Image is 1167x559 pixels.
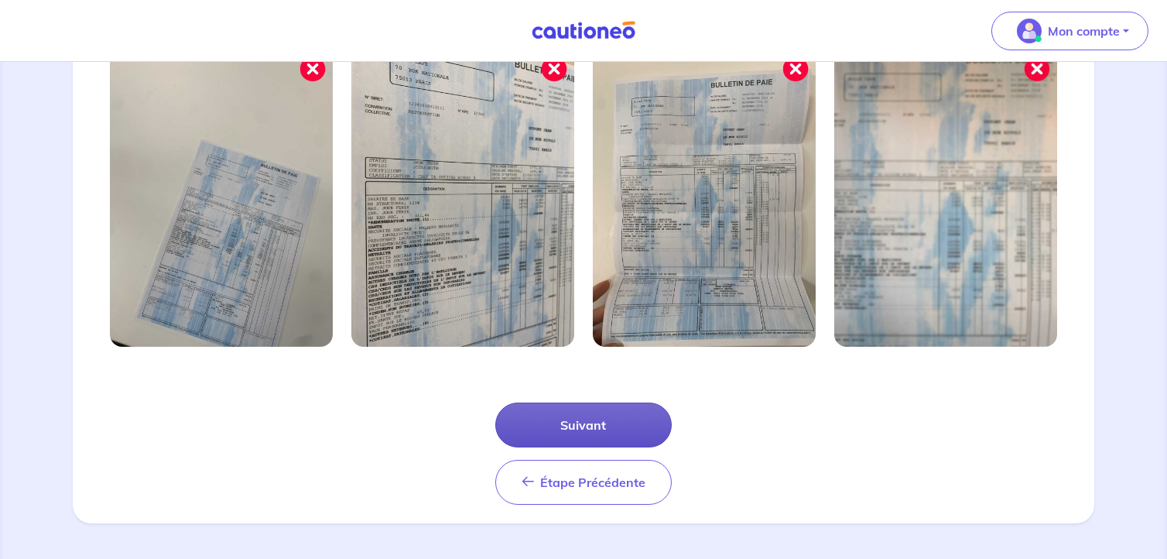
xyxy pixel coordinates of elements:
img: Image mal cadrée 3 [593,50,816,347]
img: Image mal cadrée 2 [351,50,574,347]
img: Image mal cadrée 1 [110,50,333,347]
p: Mon compte [1048,22,1120,40]
button: Suivant [495,403,672,448]
img: Cautioneo [525,21,642,40]
img: illu_account_valid_menu.svg [1017,19,1042,43]
span: Étape Précédente [540,475,645,490]
button: illu_account_valid_menu.svgMon compte [991,12,1148,50]
img: Image mal cadrée 4 [834,50,1057,347]
button: Étape Précédente [495,460,672,505]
